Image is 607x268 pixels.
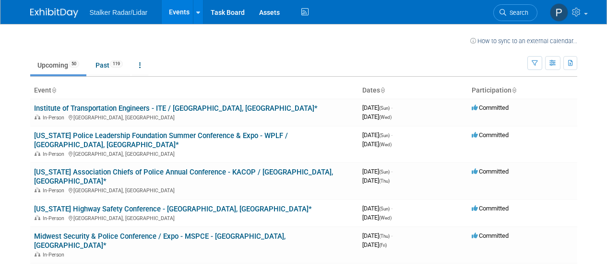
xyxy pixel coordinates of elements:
span: (Sun) [379,133,390,138]
span: (Wed) [379,215,392,221]
span: [DATE] [362,140,392,148]
th: Event [30,82,358,99]
span: [DATE] [362,104,393,111]
span: [DATE] [362,113,392,120]
span: (Thu) [379,233,390,239]
a: Sort by Event Name [51,86,56,94]
span: [DATE] [362,214,392,221]
span: Search [506,9,528,16]
span: [DATE] [362,177,390,184]
img: ExhibitDay [30,8,78,18]
img: In-Person Event [35,151,40,156]
img: In-Person Event [35,115,40,119]
span: Committed [472,131,509,139]
span: - [391,232,393,239]
span: (Fri) [379,243,387,248]
img: In-Person Event [35,252,40,256]
a: [US_STATE] Association Chiefs of Police Annual Conference - KACOP / [GEOGRAPHIC_DATA], [GEOGRAPHI... [34,168,333,186]
a: Past119 [88,56,130,74]
span: 119 [110,60,123,68]
span: (Wed) [379,142,392,147]
img: In-Person Event [35,215,40,220]
div: [GEOGRAPHIC_DATA], [GEOGRAPHIC_DATA] [34,150,355,157]
span: - [391,205,393,212]
span: [DATE] [362,241,387,248]
span: [DATE] [362,131,393,139]
a: Sort by Participation Type [512,86,516,94]
span: (Thu) [379,178,390,184]
span: In-Person [43,187,67,194]
span: In-Person [43,215,67,221]
span: Committed [472,168,509,175]
span: In-Person [43,115,67,121]
span: (Sun) [379,169,390,175]
span: 50 [69,60,79,68]
span: Committed [472,205,509,212]
span: [DATE] [362,205,393,212]
a: How to sync to an external calendar... [470,37,577,45]
span: In-Person [43,151,67,157]
a: [US_STATE] Highway Safety Conference - [GEOGRAPHIC_DATA], [GEOGRAPHIC_DATA]* [34,205,312,213]
a: Upcoming50 [30,56,86,74]
span: In-Person [43,252,67,258]
img: In-Person Event [35,187,40,192]
div: [GEOGRAPHIC_DATA], [GEOGRAPHIC_DATA] [34,214,355,221]
span: [DATE] [362,168,393,175]
div: [GEOGRAPHIC_DATA], [GEOGRAPHIC_DATA] [34,113,355,121]
th: Participation [468,82,577,99]
span: Stalker Radar/Lidar [90,9,148,16]
a: Search [493,4,537,21]
span: Committed [472,232,509,239]
th: Dates [358,82,468,99]
span: - [391,168,393,175]
a: [US_STATE] Police Leadership Foundation Summer Conference & Expo - WPLF / [GEOGRAPHIC_DATA], [GEO... [34,131,288,149]
span: - [391,104,393,111]
a: Institute of Transportation Engineers - ITE / [GEOGRAPHIC_DATA], [GEOGRAPHIC_DATA]* [34,104,318,113]
a: Midwest Security & Police Conference / Expo - MSPCE - [GEOGRAPHIC_DATA], [GEOGRAPHIC_DATA]* [34,232,286,250]
span: - [391,131,393,139]
img: Peter Bauer [550,3,568,22]
div: [GEOGRAPHIC_DATA], [GEOGRAPHIC_DATA] [34,186,355,194]
span: (Sun) [379,206,390,211]
span: Committed [472,104,509,111]
a: Sort by Start Date [380,86,385,94]
span: (Wed) [379,115,392,120]
span: (Sun) [379,105,390,111]
span: [DATE] [362,232,393,239]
